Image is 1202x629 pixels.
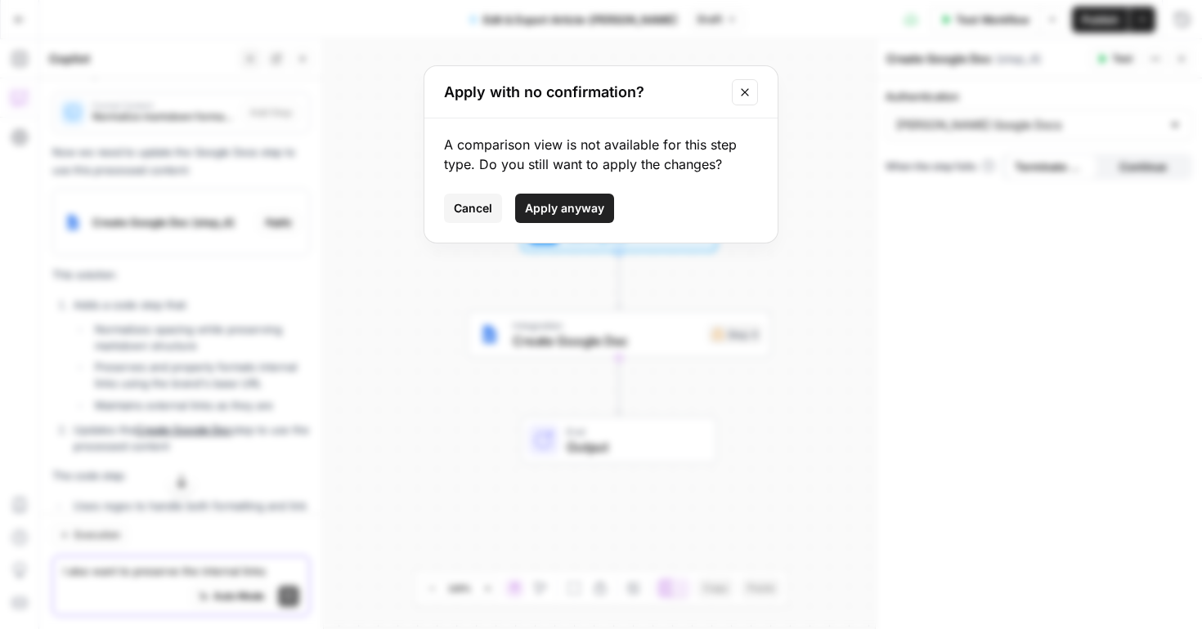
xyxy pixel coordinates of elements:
span: Cancel [454,200,492,216]
h2: Apply with no confirmation? [444,81,722,104]
div: A comparison view is not available for this step type. Do you still want to apply the changes? [444,135,758,174]
span: Apply anyway [525,200,604,216]
button: Cancel [444,194,502,223]
button: Close modal [732,79,758,105]
button: Apply anyway [515,194,614,223]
